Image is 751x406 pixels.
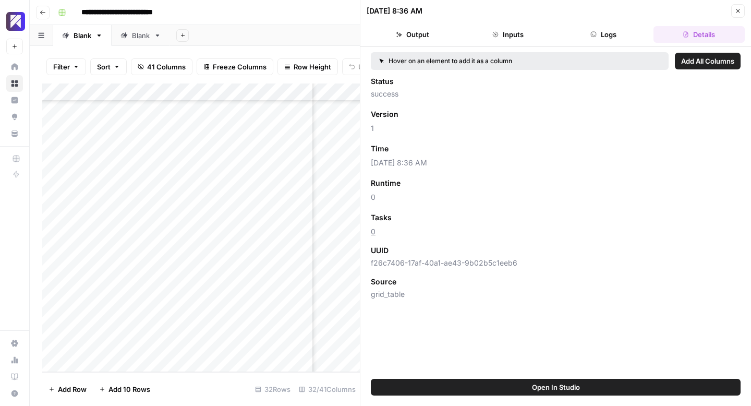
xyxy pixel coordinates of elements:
a: Usage [6,352,23,368]
span: Sort [97,62,111,72]
span: Freeze Columns [213,62,267,72]
button: Row Height [277,58,338,75]
button: 41 Columns [131,58,192,75]
button: Add 10 Rows [93,381,156,398]
div: Blank [74,30,91,41]
span: 41 Columns [147,62,186,72]
div: 32 Rows [251,381,295,398]
span: [DATE] 8:36 AM [371,158,741,168]
span: Version [371,109,398,120]
img: Overjet - Test Logo [6,12,25,31]
span: f26c7406-17af-40a1-ae43-9b02b5c1eeb6 [371,258,741,268]
a: 0 [371,227,375,236]
button: Workspace: Overjet - Test [6,8,23,34]
a: Opportunities [6,109,23,125]
span: grid_table [371,289,741,300]
span: Status [371,76,394,87]
button: Inputs [462,26,553,43]
button: Open In Studio [371,379,741,396]
a: Blank [53,25,112,46]
span: Add 10 Rows [108,384,150,395]
a: Blank [112,25,170,46]
button: Sort [90,58,127,75]
button: Filter [46,58,86,75]
span: Runtime [371,178,401,188]
button: Output [367,26,458,43]
button: Add Row [42,381,93,398]
div: [DATE] 8:36 AM [367,6,422,16]
div: Blank [132,30,150,41]
a: Learning Hub [6,368,23,385]
a: Browse [6,75,23,92]
a: Insights [6,92,23,109]
span: Source [371,277,396,287]
button: Undo [342,58,383,75]
button: Details [653,26,745,43]
div: Hover on an element to add it as a column [379,56,586,66]
span: 1 [371,123,741,134]
span: Row Height [294,62,331,72]
span: success [371,89,741,99]
span: Time [371,144,389,154]
span: UUID [371,245,389,256]
span: Open In Studio [532,382,580,392]
span: Filter [53,62,70,72]
div: 32/41 Columns [295,381,360,398]
span: Tasks [371,212,392,223]
span: Add All Columns [681,56,734,66]
button: Freeze Columns [197,58,273,75]
span: 0 [371,192,741,202]
a: Settings [6,335,23,352]
button: Help + Support [6,385,23,402]
button: Logs [558,26,649,43]
a: Home [6,58,23,75]
button: Add All Columns [675,53,741,69]
span: Add Row [58,384,87,395]
a: Your Data [6,125,23,142]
